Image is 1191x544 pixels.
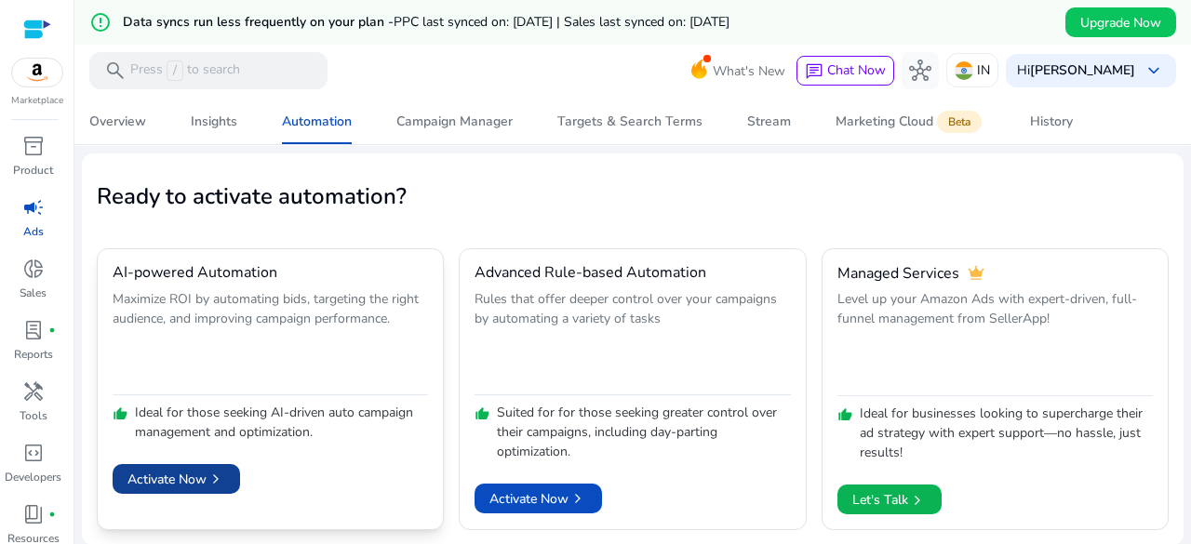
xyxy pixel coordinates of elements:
[113,264,277,282] h4: AI-powered Automation
[902,52,939,89] button: hub
[22,319,45,341] span: lab_profile
[89,11,112,33] mat-icon: error_outline
[796,56,894,86] button: chatChat Now
[497,403,790,461] p: Suited for for those seeking greater control over their campaigns, including day-parting optimiza...
[22,503,45,525] span: book_4
[569,489,587,508] span: chevron_right
[5,469,61,485] p: Developers
[135,403,428,442] p: Ideal for those seeking AI-driven auto campaign management and optimization.
[23,223,44,240] p: Ads
[475,264,706,282] h4: Advanced Rule-based Automation
[837,265,959,283] h4: Managed Services
[557,115,703,128] div: Targets & Search Terms
[967,264,985,283] span: crown
[837,289,1153,390] p: Level up your Amazon Ads with expert-driven, full-funnel management from SellerApp!
[489,489,587,509] span: Activate Now
[22,258,45,280] span: donut_small
[130,60,240,81] p: Press to search
[167,60,183,81] span: /
[852,484,927,516] span: Let's Talk
[860,404,1153,462] p: Ideal for businesses looking to supercharge their ad strategy with expert support—no hassle, just...
[475,406,489,421] span: thumb_up
[1143,60,1165,82] span: keyboard_arrow_down
[475,484,602,513] button: Activate Nowchevron_right
[937,111,982,133] span: Beta
[394,13,729,31] span: PPC last synced on: [DATE] | Sales last synced on: [DATE]
[747,115,791,128] div: Stream
[837,484,942,514] button: Let's Talkchevron_right
[191,115,237,128] div: Insights
[113,464,240,494] button: Activate Nowchevron_right
[20,285,47,301] p: Sales
[207,470,225,488] span: chevron_right
[14,346,53,363] p: Reports
[1017,64,1135,77] p: Hi
[909,60,931,82] span: hub
[113,406,127,421] span: thumb_up
[1065,7,1176,37] button: Upgrade Now
[22,135,45,157] span: inventory_2
[12,59,62,86] img: amazon.svg
[837,407,852,422] span: thumb_up
[123,15,729,31] h5: Data syncs run less frequently on your plan -
[475,289,790,390] p: Rules that offer deeper control over your campaigns by automating a variety of tasks
[89,115,146,128] div: Overview
[48,511,56,518] span: fiber_manual_record
[127,470,225,489] span: Activate Now
[104,60,127,82] span: search
[805,62,823,81] span: chat
[1080,13,1161,33] span: Upgrade Now
[827,61,886,79] span: Chat Now
[48,326,56,334] span: fiber_manual_record
[13,162,53,179] p: Product
[113,289,428,390] p: Maximize ROI by automating bids, targeting the right audience, and improving campaign performance.
[22,380,45,403] span: handyman
[908,491,927,510] span: chevron_right
[20,407,47,424] p: Tools
[22,196,45,219] span: campaign
[22,442,45,464] span: code_blocks
[11,94,63,108] p: Marketplace
[713,55,785,87] span: What's New
[955,61,973,80] img: in.svg
[836,114,985,129] div: Marketing Cloud
[1030,115,1073,128] div: History
[977,54,990,86] p: IN
[97,183,1169,210] h2: Ready to activate automation?
[282,115,352,128] div: Automation
[396,115,513,128] div: Campaign Manager
[1030,61,1135,79] b: [PERSON_NAME]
